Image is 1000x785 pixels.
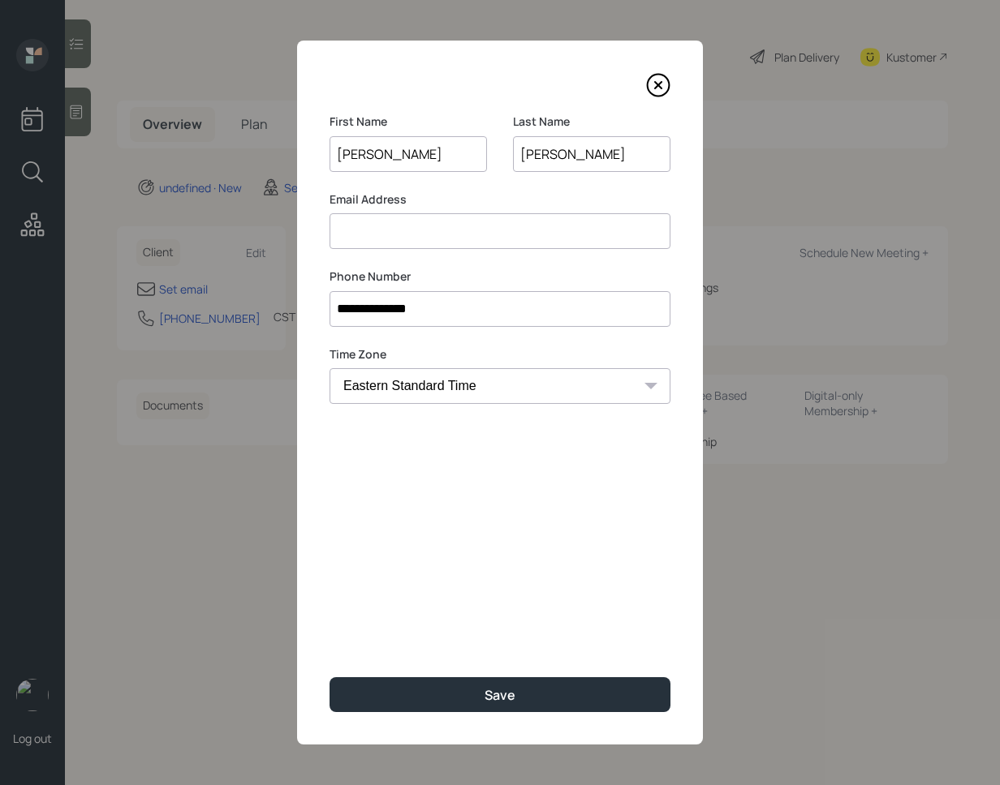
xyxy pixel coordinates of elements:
[330,268,670,285] label: Phone Number
[330,114,487,130] label: First Name
[330,191,670,208] label: Email Address
[485,686,515,704] div: Save
[513,114,670,130] label: Last Name
[330,346,670,362] label: Time Zone
[330,677,670,712] button: Save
